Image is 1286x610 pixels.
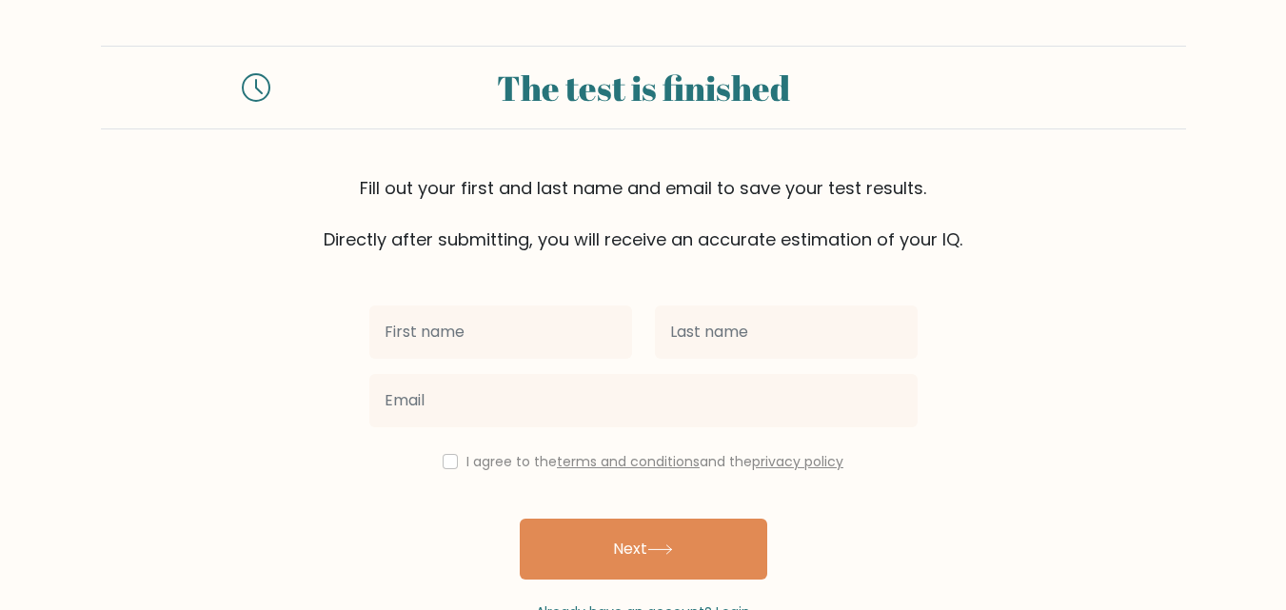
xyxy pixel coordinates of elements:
input: Email [369,374,918,427]
label: I agree to the and the [466,452,843,471]
a: terms and conditions [557,452,700,471]
input: Last name [655,305,918,359]
button: Next [520,519,767,580]
div: The test is finished [293,62,994,113]
a: privacy policy [752,452,843,471]
div: Fill out your first and last name and email to save your test results. Directly after submitting,... [101,175,1186,252]
input: First name [369,305,632,359]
